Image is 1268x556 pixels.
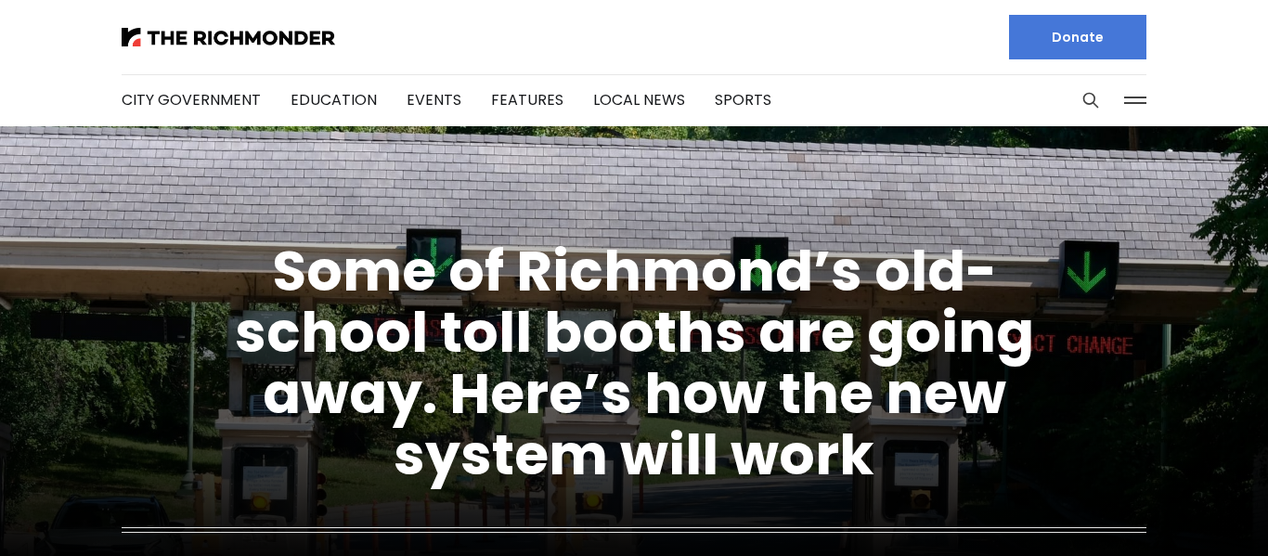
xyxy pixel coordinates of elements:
[407,89,461,110] a: Events
[491,89,563,110] a: Features
[235,232,1034,494] a: Some of Richmond’s old-school toll booths are going away. Here’s how the new system will work
[1111,465,1268,556] iframe: portal-trigger
[1009,15,1146,59] a: Donate
[593,89,685,110] a: Local News
[291,89,377,110] a: Education
[1077,86,1105,114] button: Search this site
[715,89,771,110] a: Sports
[122,89,261,110] a: City Government
[122,28,335,46] img: The Richmonder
